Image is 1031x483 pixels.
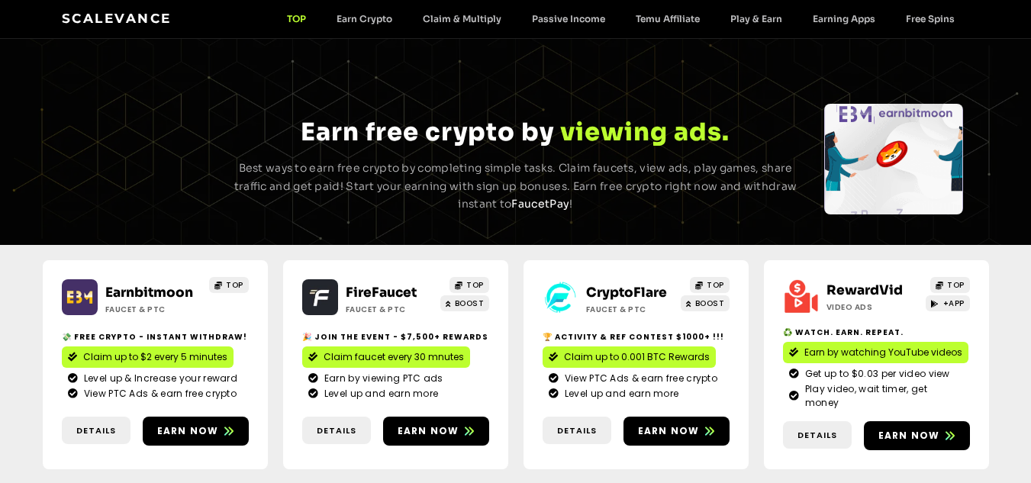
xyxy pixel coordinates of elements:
[398,424,459,438] span: Earn now
[449,277,489,293] a: TOP
[797,429,837,442] span: Details
[466,279,484,291] span: TOP
[321,13,408,24] a: Earn Crypto
[301,117,554,147] span: Earn free crypto by
[346,304,441,315] h2: Faucet & PTC
[80,372,237,385] span: Level up & Increase your reward
[947,279,965,291] span: TOP
[543,331,730,343] h2: 🏆 Activity & ref contest $1000+ !!!
[317,424,356,437] span: Details
[272,13,321,24] a: TOP
[62,346,234,368] a: Claim up to $2 every 5 minutes
[321,372,443,385] span: Earn by viewing PTC ads
[695,298,725,309] span: BOOST
[864,421,970,450] a: Earn now
[586,304,681,315] h2: Faucet & PTC
[62,417,130,445] a: Details
[926,295,970,311] a: +APP
[930,277,970,293] a: TOP
[105,285,193,301] a: Earnbitmoon
[226,279,243,291] span: TOP
[707,279,724,291] span: TOP
[232,159,800,214] p: Best ways to earn free crypto by completing simple tasks. Claim faucets, view ads, play games, sh...
[638,424,700,438] span: Earn now
[455,298,485,309] span: BOOST
[891,13,970,24] a: Free Spins
[715,13,797,24] a: Play & Earn
[783,342,968,363] a: Earn by watching YouTube videos
[586,285,667,301] a: CryptoFlare
[324,350,464,364] span: Claim faucet every 30 mnutes
[83,350,227,364] span: Claim up to $2 every 5 minutes
[557,424,597,437] span: Details
[321,387,439,401] span: Level up and earn more
[561,387,679,401] span: Level up and earn more
[783,421,852,449] a: Details
[408,13,517,24] a: Claim & Multiply
[440,295,489,311] a: BOOST
[105,304,201,315] h2: Faucet & PTC
[511,197,569,211] a: FaucetPay
[80,387,237,401] span: View PTC Ads & earn free crypto
[346,285,417,301] a: FireFaucet
[681,295,730,311] a: BOOST
[801,367,950,381] span: Get up to $0.03 per video view
[620,13,715,24] a: Temu Affiliate
[543,346,716,368] a: Claim up to 0.001 BTC Rewards
[690,277,730,293] a: TOP
[826,282,903,298] a: RewardVid
[302,331,489,343] h2: 🎉 Join the event - $7,500+ Rewards
[302,346,470,368] a: Claim faucet every 30 mnutes
[383,417,489,446] a: Earn now
[543,417,611,445] a: Details
[943,298,965,309] span: +APP
[62,331,249,343] h2: 💸 Free crypto - Instant withdraw!
[623,417,730,446] a: Earn now
[804,346,962,359] span: Earn by watching YouTube videos
[517,13,620,24] a: Passive Income
[272,13,970,24] nav: Menu
[826,301,922,313] h2: Video ads
[797,13,891,24] a: Earning Apps
[67,104,206,214] div: Slides
[783,327,970,338] h2: ♻️ Watch. Earn. Repeat.
[564,350,710,364] span: Claim up to 0.001 BTC Rewards
[878,429,940,443] span: Earn now
[824,104,963,214] div: Slides
[801,382,964,410] span: Play video, wait timer, get money
[76,424,116,437] span: Details
[561,372,717,385] span: View PTC Ads & earn free crypto
[302,417,371,445] a: Details
[157,424,219,438] span: Earn now
[209,277,249,293] a: TOP
[62,11,172,26] a: Scalevance
[143,417,249,446] a: Earn now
